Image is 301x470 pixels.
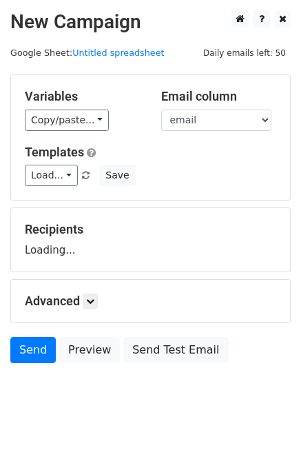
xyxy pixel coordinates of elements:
a: Templates [25,145,84,159]
h2: New Campaign [10,10,291,34]
a: Daily emails left: 50 [198,48,291,58]
h5: Advanced [25,294,276,309]
a: Preview [59,337,120,363]
a: Send Test Email [123,337,228,363]
span: Daily emails left: 50 [198,45,291,61]
a: Send [10,337,56,363]
small: Google Sheet: [10,48,165,58]
a: Load... [25,165,78,186]
h5: Email column [161,89,277,104]
h5: Recipients [25,222,276,237]
a: Copy/paste... [25,110,109,131]
a: Untitled spreadsheet [72,48,164,58]
button: Save [99,165,135,186]
div: Loading... [25,222,276,258]
h5: Variables [25,89,141,104]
